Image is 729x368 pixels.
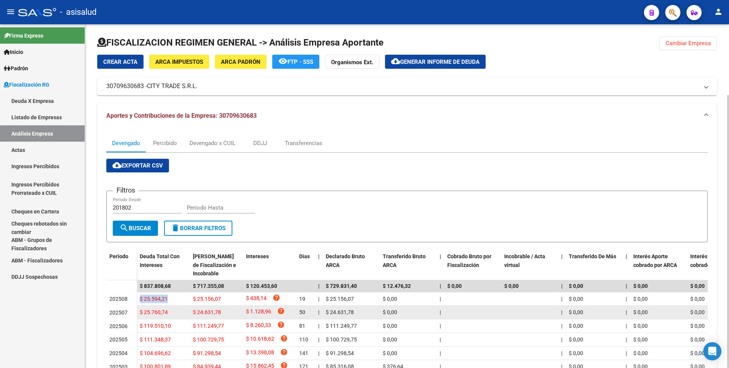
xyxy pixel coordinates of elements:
[380,248,437,282] datatable-header-cell: Transferido Bruto ARCA
[326,253,365,268] span: Declarado Bruto ARCA
[140,309,168,315] span: $ 25.760,74
[326,309,354,315] span: $ 24.631,78
[4,81,49,89] span: Fiscalización RG
[633,350,648,356] span: $ 0,00
[561,309,562,315] span: |
[569,283,583,289] span: $ 0,00
[714,7,723,16] mat-icon: person
[690,350,705,356] span: $ 0,00
[630,248,687,282] datatable-header-cell: Interés Aporte cobrado por ARCA
[97,36,383,49] h1: FISCALIZACION REGIMEN GENERAL -> Análisis Empresa Aportante
[109,310,128,316] span: 202507
[171,223,180,232] mat-icon: delete
[690,336,705,343] span: $ 0,00
[561,336,562,343] span: |
[109,350,128,356] span: 202504
[633,253,677,268] span: Interés Aporte cobrado por ARCA
[193,323,224,329] span: $ 111.249,77
[109,323,128,329] span: 202506
[190,248,243,282] datatable-header-cell: Deuda Bruta Neto de Fiscalización e Incobrable
[193,309,221,315] span: $ 24.631,78
[140,323,171,329] span: $ 119.510,10
[277,307,285,315] i: help
[325,55,379,69] button: Organismos Ext.
[440,323,441,329] span: |
[112,162,163,169] span: Exportar CSV
[120,223,129,232] mat-icon: search
[660,36,717,50] button: Cambiar Empresa
[623,248,630,282] datatable-header-cell: |
[501,248,558,282] datatable-header-cell: Incobrable / Acta virtual
[626,296,627,302] span: |
[109,336,128,343] span: 202505
[243,248,296,282] datatable-header-cell: Intereses
[383,323,397,329] span: $ 0,00
[447,283,462,289] span: $ 0,00
[4,32,43,40] span: Firma Express
[299,253,310,259] span: Dias
[385,55,486,69] button: Generar informe de deuda
[140,350,171,356] span: $ 104.696,62
[109,253,128,259] span: Período
[626,323,627,329] span: |
[569,323,583,329] span: $ 0,00
[113,185,139,196] h3: Filtros
[246,283,277,289] span: $ 120.453,60
[326,350,354,356] span: $ 91.298,54
[246,307,271,317] span: $ 1.128,96
[626,283,627,289] span: |
[97,55,144,69] button: Crear Acta
[569,350,583,356] span: $ 0,00
[155,58,203,65] span: ARCA Impuestos
[561,283,563,289] span: |
[383,296,397,302] span: $ 0,00
[440,296,441,302] span: |
[444,248,501,282] datatable-header-cell: Cobrado Bruto por Fiscalización
[318,336,319,343] span: |
[277,321,285,329] i: help
[437,248,444,282] datatable-header-cell: |
[4,48,23,56] span: Inicio
[633,296,648,302] span: $ 0,00
[690,309,705,315] span: $ 0,00
[193,350,221,356] span: $ 91.298,54
[112,161,121,170] mat-icon: cloud_download
[318,296,319,302] span: |
[193,253,236,277] span: [PERSON_NAME] de Fiscalización e Incobrable
[60,4,96,21] span: - asisalud
[113,221,158,236] button: Buscar
[383,283,411,289] span: $ 12.476,32
[106,159,169,172] button: Exportar CSV
[391,57,400,66] mat-icon: cloud_download
[331,59,373,66] strong: Organismos Ext.
[383,350,397,356] span: $ 0,00
[561,296,562,302] span: |
[440,350,441,356] span: |
[137,248,190,282] datatable-header-cell: Deuda Total Con Intereses
[633,309,648,315] span: $ 0,00
[112,139,140,147] div: Devengado
[558,248,566,282] datatable-header-cell: |
[318,253,320,259] span: |
[569,296,583,302] span: $ 0,00
[323,248,380,282] datatable-header-cell: Declarado Bruto ARCA
[106,112,257,119] span: Aportes y Contribuciones de la Empresa: 30709630683
[106,82,699,90] mat-panel-title: 30709630683 -
[326,336,357,343] span: $ 100.729,75
[383,336,397,343] span: $ 0,00
[504,253,545,268] span: Incobrable / Acta virtual
[246,294,267,304] span: $ 438,14
[287,58,313,65] span: FTP - SSS
[140,296,168,302] span: $ 25.594,21
[626,336,627,343] span: |
[278,57,287,66] mat-icon: remove_red_eye
[140,336,171,343] span: $ 111.348,37
[299,350,308,356] span: 141
[690,323,705,329] span: $ 0,00
[193,296,221,302] span: $ 25.156,07
[149,55,209,69] button: ARCA Impuestos
[299,336,308,343] span: 110
[318,323,319,329] span: |
[97,77,717,95] mat-expansion-panel-header: 30709630683 -CITY TRADE S.R.L.
[246,253,269,259] span: Intereses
